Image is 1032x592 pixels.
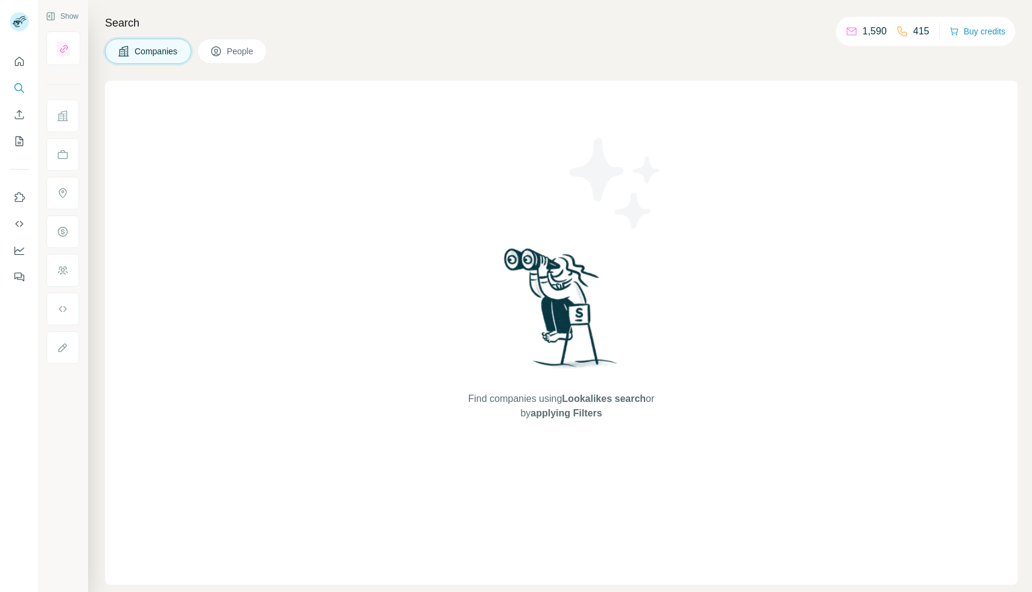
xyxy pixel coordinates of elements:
p: 1,590 [862,24,887,39]
button: Enrich CSV [10,104,29,126]
button: Use Surfe API [10,213,29,235]
span: Companies [135,45,179,57]
img: Surfe Illustration - Stars [561,129,670,238]
button: Buy credits [949,23,1005,40]
span: applying Filters [530,408,602,418]
button: Dashboard [10,240,29,261]
img: Surfe Illustration - Woman searching with binoculars [498,245,624,380]
button: Show [37,7,87,25]
span: Find companies using or by [465,392,658,421]
button: Quick start [10,51,29,72]
h4: Search [105,14,1018,31]
p: 415 [913,24,929,39]
button: Search [10,77,29,99]
span: People [227,45,255,57]
button: Feedback [10,266,29,288]
span: Lookalikes search [562,393,646,404]
button: My lists [10,130,29,152]
button: Use Surfe on LinkedIn [10,186,29,208]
